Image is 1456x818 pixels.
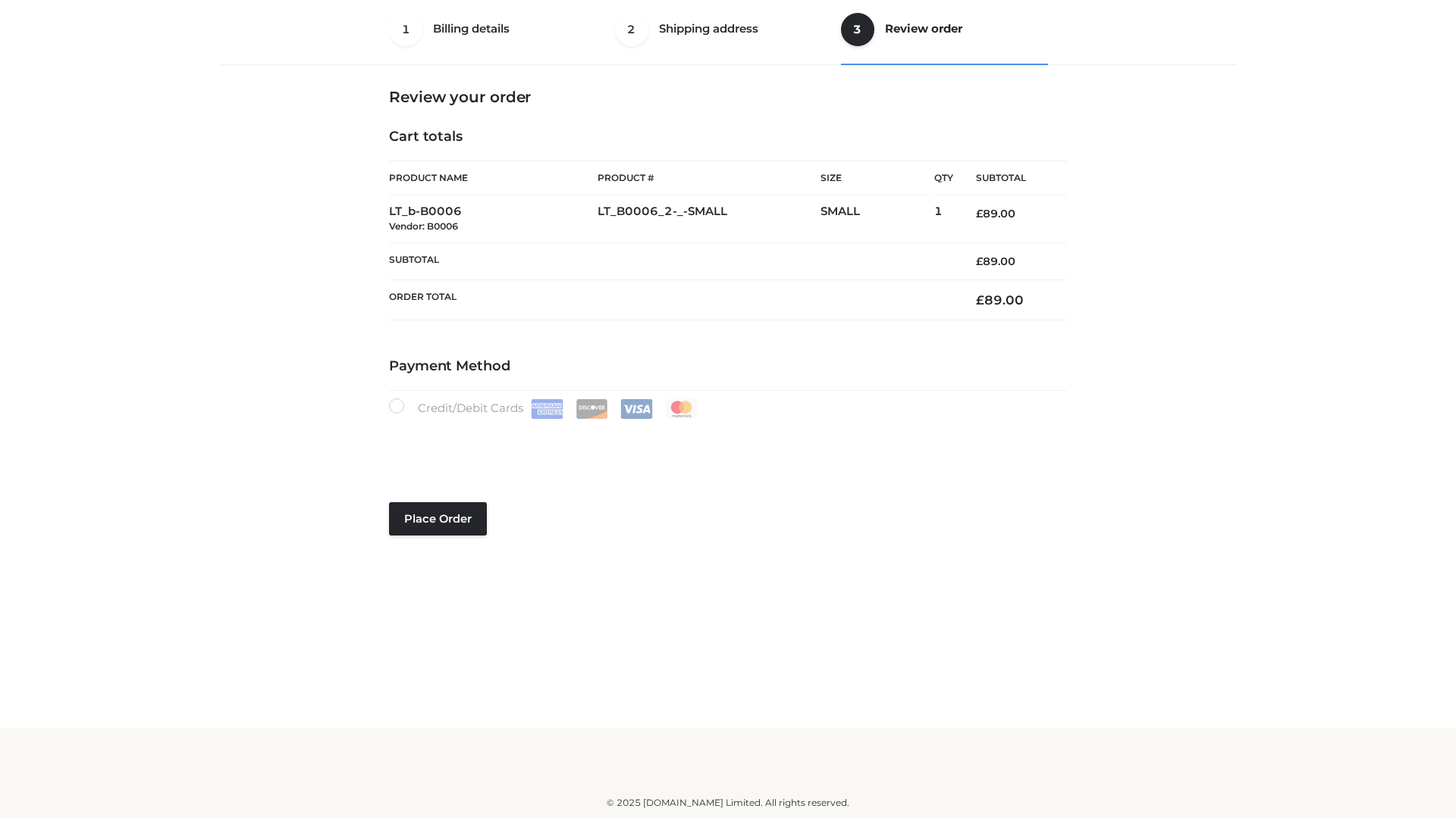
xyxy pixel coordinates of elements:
span: £ [976,254,983,268]
button: Place order [389,502,487,535]
bdi: 89.00 [976,292,1024,308]
span: £ [976,292,984,308]
img: Visa [620,399,653,419]
th: Qty [934,161,953,195]
th: Size [821,161,927,195]
img: Mastercard [665,399,698,419]
small: Vendor: B0006 [389,220,458,232]
label: Credit/Debit Cards [389,398,699,419]
div: © 2025 [DOMAIN_NAME] Limited. All rights reserved. [225,795,1231,810]
th: Product # [598,161,821,195]
td: LT_B0006_2-_-SMALL [598,195,821,243]
th: Subtotal [953,161,1067,195]
td: 1 [934,195,953,243]
td: LT_b-B0006 [389,195,598,243]
img: Amex [531,399,563,419]
th: Product Name [389,161,598,195]
iframe: Secure payment input frame [386,416,1064,471]
h4: Payment Method [389,358,1067,375]
td: SMALL [821,195,934,243]
h4: Cart totals [389,129,1067,145]
th: Order Total [389,280,953,320]
span: £ [976,207,983,220]
th: Subtotal [389,242,953,279]
bdi: 89.00 [976,207,1015,220]
bdi: 89.00 [976,254,1015,268]
h3: Review your order [389,88,1067,106]
img: Discover [576,399,608,419]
